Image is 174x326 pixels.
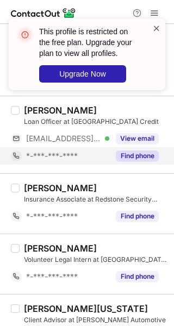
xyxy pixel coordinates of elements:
div: Loan Officer at [GEOGRAPHIC_DATA] Credit [24,117,167,127]
img: error [16,26,34,43]
img: ContactOut v5.3.10 [11,7,76,20]
button: Reveal Button [116,271,159,282]
div: Volunteer Legal Intern at [GEOGRAPHIC_DATA][US_STATE] Legal Services [24,255,167,265]
div: [PERSON_NAME][US_STATE] [24,303,148,314]
span: [EMAIL_ADDRESS][DOMAIN_NAME] [26,134,101,143]
button: Reveal Button [116,151,159,161]
div: Insurance Associate at Redstone Security Agency [24,195,167,204]
span: Upgrade Now [59,70,106,78]
div: [PERSON_NAME] [24,105,97,116]
header: This profile is restricted on the free plan. Upgrade your plan to view all profiles. [39,26,139,59]
div: [PERSON_NAME] [24,243,97,254]
button: Upgrade Now [39,65,126,83]
div: Client Advisor at [PERSON_NAME] Automotive [24,315,167,325]
button: Reveal Button [116,211,159,222]
button: Reveal Button [116,133,159,144]
div: [PERSON_NAME] [24,183,97,193]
